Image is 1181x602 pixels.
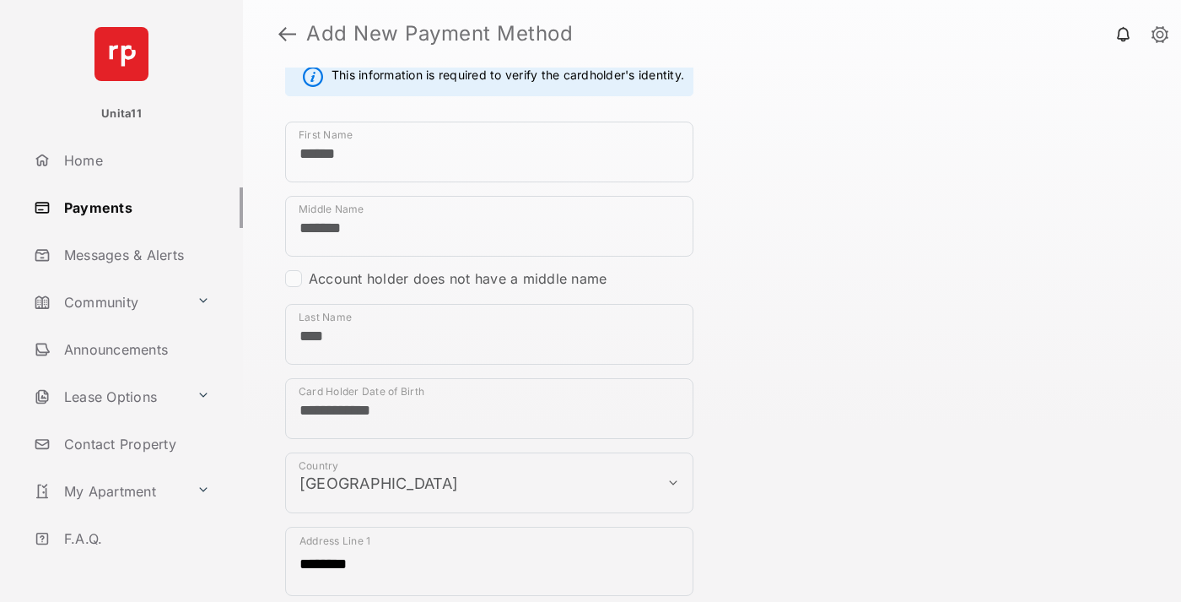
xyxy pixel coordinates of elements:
[285,453,693,513] div: payment_method_screening[postal_addresses][country]
[309,270,607,287] label: Account holder does not have a middle name
[27,140,243,181] a: Home
[306,24,573,44] strong: Add New Payment Method
[27,518,243,559] a: F.A.Q.
[27,377,190,417] a: Lease Options
[27,235,243,275] a: Messages & Alerts
[332,67,684,87] span: This information is required to verify the cardholder's identity.
[27,424,243,464] a: Contact Property
[94,27,148,81] img: svg+xml;base64,PHN2ZyB4bWxucz0iaHR0cDovL3d3dy53My5vcmcvMjAwMC9zdmciIHdpZHRoPSI2NCIgaGVpZ2h0PSI2NC...
[285,527,693,596] div: payment_method_screening[postal_addresses][addressLine1]
[27,329,243,370] a: Announcements
[27,282,190,323] a: Community
[101,106,142,122] p: Unita11
[27,187,243,228] a: Payments
[27,471,190,512] a: My Apartment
